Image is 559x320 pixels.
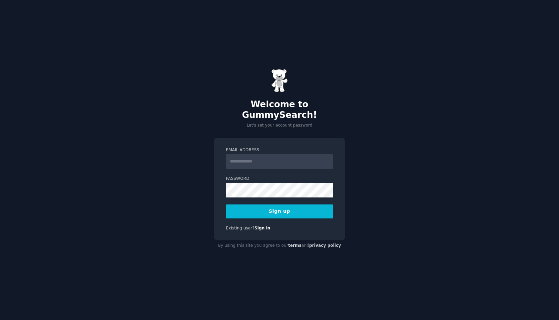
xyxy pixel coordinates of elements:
img: Gummy Bear [271,69,288,92]
label: Password [226,176,333,182]
div: By using this site you agree to our and [214,240,345,251]
span: Existing user? [226,226,255,230]
label: Email Address [226,147,333,153]
a: Sign in [255,226,271,230]
button: Sign up [226,204,333,218]
p: Let's set your account password [214,123,345,129]
h2: Welcome to GummySearch! [214,99,345,120]
a: terms [288,243,301,248]
a: privacy policy [309,243,341,248]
